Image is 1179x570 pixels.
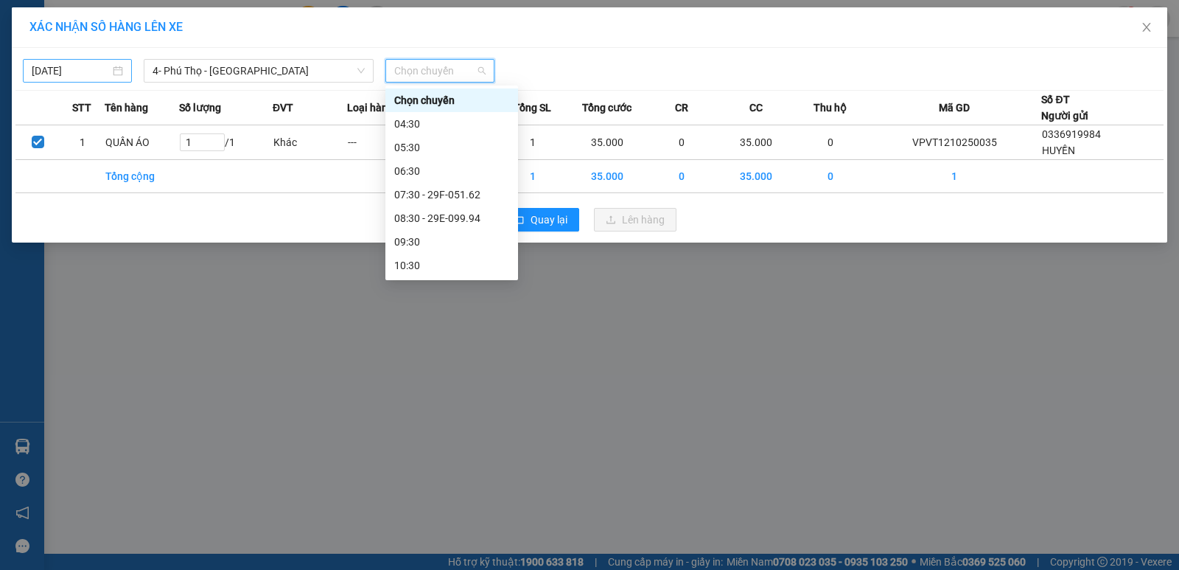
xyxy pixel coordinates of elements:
td: 1 [867,160,1041,193]
div: Số ĐT Người gửi [1041,91,1088,124]
div: 06:30 [394,163,509,179]
td: Tổng cộng [105,160,179,193]
span: Số lượng [179,100,221,116]
td: 35.000 [719,160,794,193]
td: Khác [273,125,347,160]
button: uploadLên hàng [594,208,676,232]
span: HUYỀN [1042,145,1075,156]
span: Chọn chuyến [394,60,486,82]
div: 09:30 [394,234,509,250]
button: rollbackQuay lại [503,208,579,232]
td: 0 [645,125,719,160]
span: Loại hàng [347,100,393,116]
div: 07:30 - 29F-051.62 [394,187,509,203]
span: 0336919984 [1042,128,1101,140]
td: --- [347,125,421,160]
div: Chọn chuyến [394,92,509,108]
td: VPVT1210250035 [867,125,1041,160]
span: CR [675,100,688,116]
td: 0 [793,125,867,160]
span: Tổng SL [514,100,551,116]
span: rollback [514,215,525,226]
span: down [357,66,365,75]
div: 10:30 [394,257,509,274]
span: CC [749,100,763,116]
span: Mã GD [939,100,970,116]
span: Thu hộ [814,100,847,116]
span: 4- Phú Thọ - Ga [153,60,365,82]
td: 1 [496,160,570,193]
span: Quay lại [531,212,567,228]
span: STT [72,100,91,116]
td: 35.000 [570,160,645,193]
div: 05:30 [394,139,509,156]
div: Chọn chuyến [385,88,518,112]
span: Tổng cước [582,100,632,116]
td: 1 [60,125,105,160]
td: QUẦN ÁO [105,125,179,160]
td: / 1 [179,125,273,160]
span: ĐVT [273,100,293,116]
td: 1 [496,125,570,160]
td: 0 [793,160,867,193]
div: 04:30 [394,116,509,132]
span: XÁC NHẬN SỐ HÀNG LÊN XE [29,20,183,34]
td: 35.000 [570,125,645,160]
td: 35.000 [719,125,794,160]
button: Close [1126,7,1167,49]
td: 0 [645,160,719,193]
input: 12/10/2025 [32,63,110,79]
div: 08:30 - 29E-099.94 [394,210,509,226]
span: close [1141,21,1152,33]
span: Tên hàng [105,100,148,116]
